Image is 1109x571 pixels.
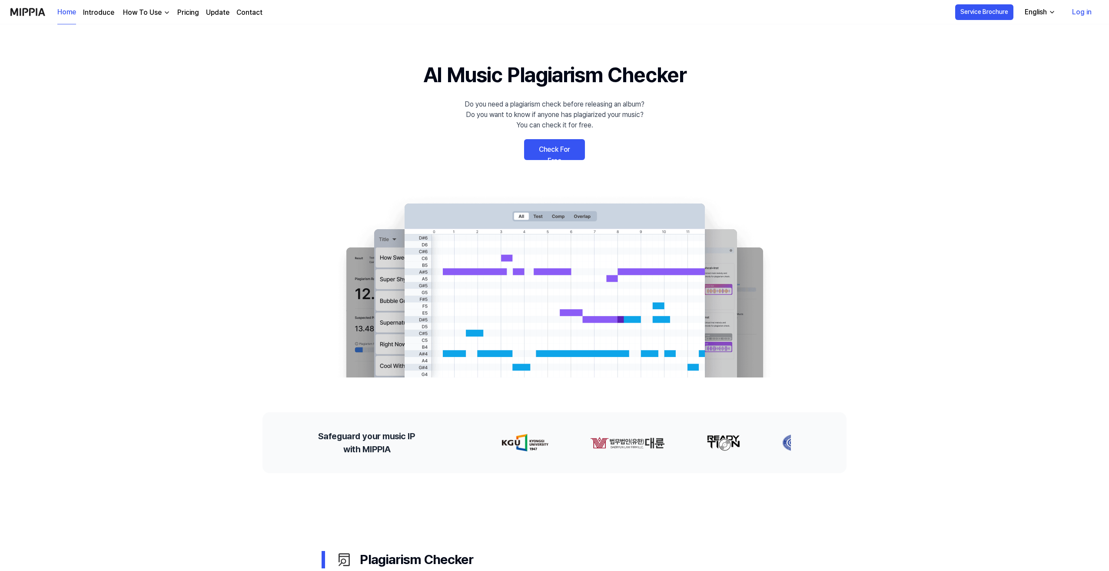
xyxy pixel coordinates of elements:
[206,7,229,18] a: Update
[776,434,803,451] img: partner-logo-3
[236,7,262,18] a: Contact
[57,0,76,24] a: Home
[177,7,199,18] a: Pricing
[335,550,787,569] div: Plagiarism Checker
[1023,7,1049,17] div: English
[121,7,170,18] button: How To Use
[318,430,415,456] h2: Safeguard your music IP with MIPPIA
[701,434,734,451] img: partner-logo-2
[496,434,542,451] img: partner-logo-0
[1018,3,1061,21] button: English
[465,99,644,130] div: Do you need a plagiarism check before releasing an album? Do you want to know if anyone has plagi...
[524,139,585,160] a: Check For Free
[329,195,780,377] img: main Image
[121,7,163,18] div: How To Use
[83,7,114,18] a: Introduce
[584,434,659,451] img: partner-logo-1
[163,9,170,16] img: down
[955,4,1013,20] button: Service Brochure
[423,59,686,90] h1: AI Music Plagiarism Checker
